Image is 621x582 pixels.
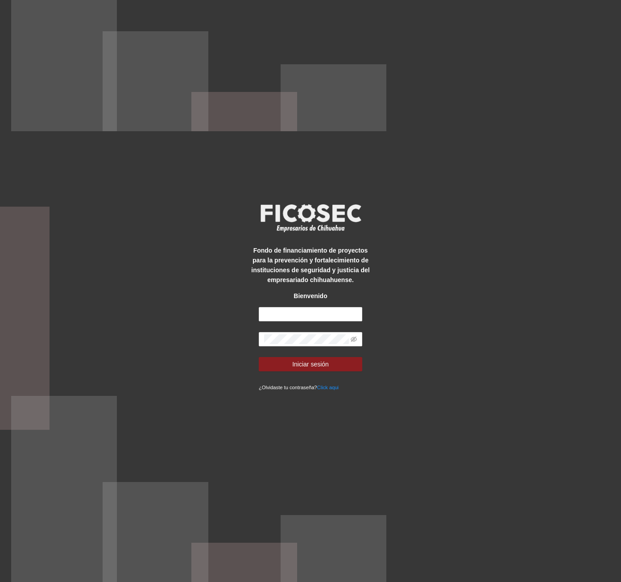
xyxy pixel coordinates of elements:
[351,336,357,342] span: eye-invisible
[294,292,327,299] strong: Bienvenido
[317,385,339,390] a: Click aqui
[255,201,366,234] img: logo
[292,359,329,369] span: Iniciar sesión
[251,247,369,283] strong: Fondo de financiamiento de proyectos para la prevención y fortalecimiento de instituciones de seg...
[259,357,362,371] button: Iniciar sesión
[259,385,339,390] small: ¿Olvidaste tu contraseña?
